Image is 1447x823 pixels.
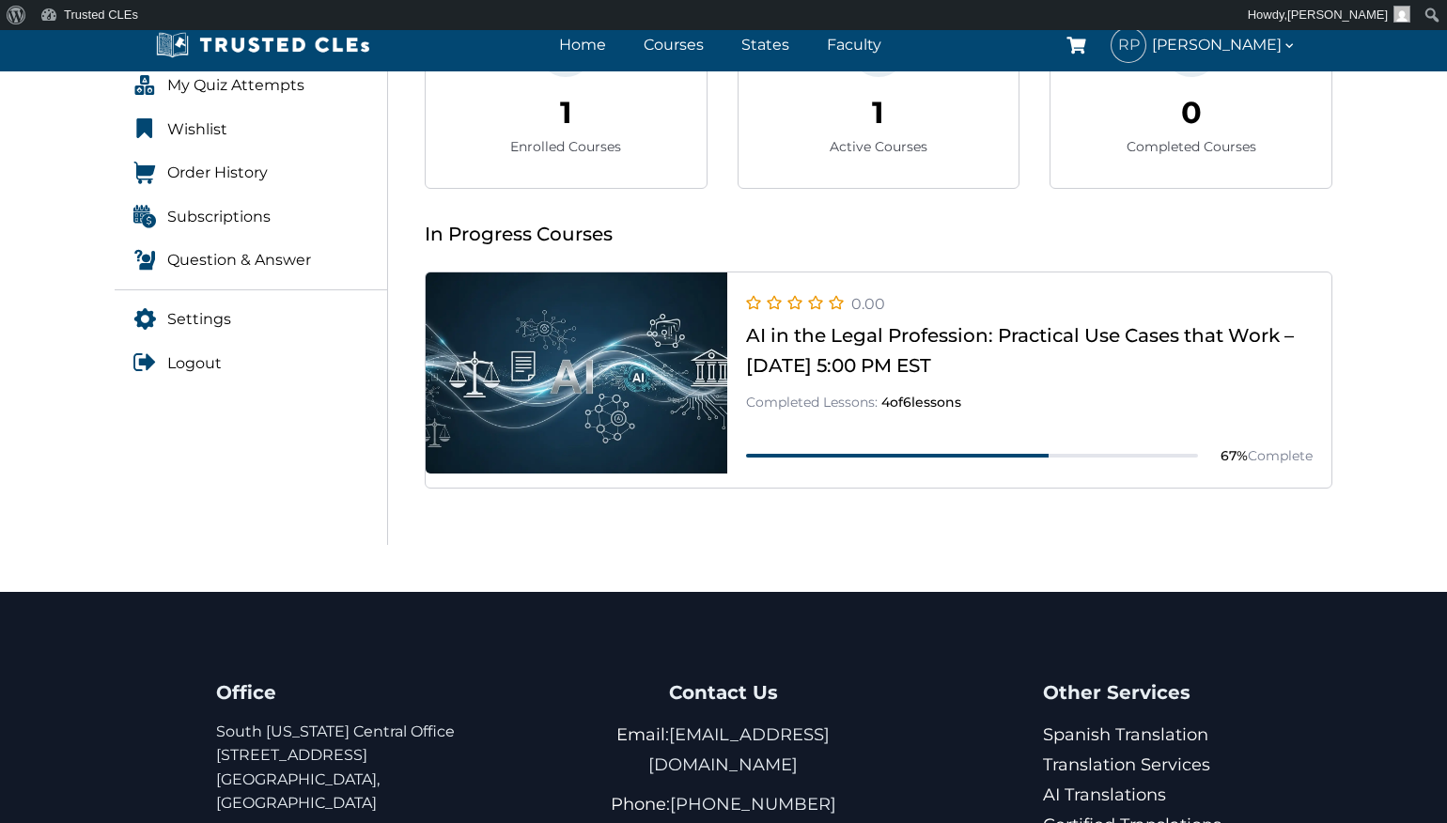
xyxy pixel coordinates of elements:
a: Settings [115,300,388,339]
span: [PERSON_NAME] [1287,8,1388,22]
span: Order History [167,161,268,185]
a: Subscriptions [115,197,388,237]
div: Active Courses [830,136,927,157]
h4: Other Services [1043,676,1231,708]
p: Email: [570,720,878,780]
span: Question & Answer [167,248,311,272]
a: Question & Answer [115,241,388,280]
span: Logout [167,351,222,376]
span: RP [1112,28,1145,62]
a: States [737,31,794,58]
div: Enrolled Courses [510,136,621,157]
a: [PHONE_NUMBER] [670,794,836,815]
a: Spanish Translation [1043,724,1208,745]
a: Logout [115,344,388,383]
a: AI Translations [1043,784,1166,805]
span: Settings [167,307,231,332]
a: Faculty [822,31,886,58]
a: Wishlist [115,110,388,149]
div: Completed Courses [1127,136,1256,157]
a: Order History [115,153,388,193]
div: In Progress Courses [425,219,1332,249]
span: My Quiz Attempts [167,73,304,98]
h4: Contact Us [570,676,878,708]
a: [EMAIL_ADDRESS][DOMAIN_NAME] [648,724,830,775]
h4: Office [216,676,523,708]
a: South [US_STATE] Central Office[STREET_ADDRESS][GEOGRAPHIC_DATA], [GEOGRAPHIC_DATA] [216,722,455,813]
a: Translation Services [1043,754,1210,775]
a: Home [554,31,611,58]
a: Courses [639,31,708,58]
a: My Quiz Attempts [115,66,388,105]
div: 1 [560,88,572,136]
span: Wishlist [167,117,227,142]
span: [PERSON_NAME] [1152,32,1297,57]
p: Phone: [570,789,878,819]
div: 1 [872,88,884,136]
span: Subscriptions [167,205,271,229]
div: 0 [1181,88,1202,136]
img: Trusted CLEs [150,31,375,59]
